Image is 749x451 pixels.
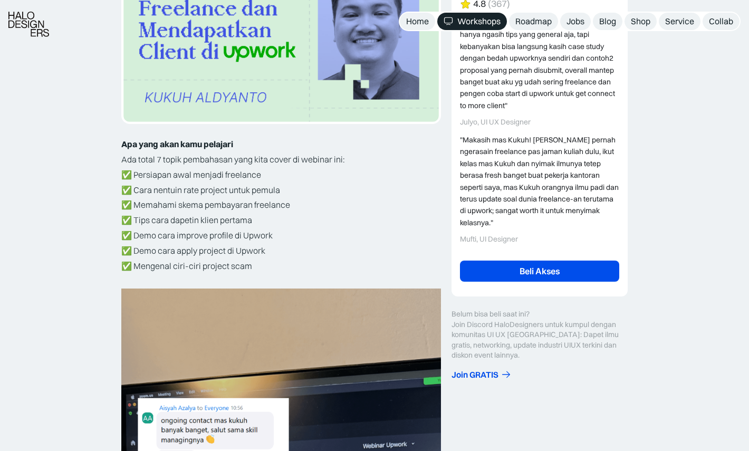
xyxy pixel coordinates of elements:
[460,235,619,244] div: Mufti, UI Designer
[593,13,622,30] a: Blog
[452,309,628,361] div: Belum bisa beli saat ini? Join Discord HaloDesigners untuk kumpul dengan komunitas UI UX [GEOGRAP...
[457,16,501,27] div: Workshops
[460,17,619,111] div: "Mas Kukuh jelasinnya on point banget, ngga hanya ngasih tips yang general aja, tapi kebanyakan b...
[121,139,233,149] strong: Apa yang akan kamu pelajari
[665,16,694,27] div: Service
[121,167,441,274] p: ✅ Persiapan awal menjadi freelance ✅ Cara nentuin rate project untuk pemula ✅ Memahami skema pemb...
[625,13,657,30] a: Shop
[566,16,584,27] div: Jobs
[452,369,498,380] div: Join GRATIS
[460,134,619,228] div: "Makasih mas Kukuh! [PERSON_NAME] pernah ngerasain freelance pas jaman kuliah dulu, ikut kelas ma...
[560,13,591,30] a: Jobs
[460,261,619,282] a: Beli Akses
[121,273,441,289] p: ‍
[437,13,507,30] a: Workshops
[631,16,650,27] div: Shop
[452,369,628,380] a: Join GRATIS
[703,13,740,30] a: Collab
[509,13,558,30] a: Roadmap
[659,13,700,30] a: Service
[460,118,619,127] div: Julyo, UI UX Designer
[599,16,616,27] div: Blog
[406,16,429,27] div: Home
[400,13,435,30] a: Home
[709,16,733,27] div: Collab
[515,16,552,27] div: Roadmap
[121,152,441,167] p: Ada total 7 topik pembahasan yang kita cover di webinar ini:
